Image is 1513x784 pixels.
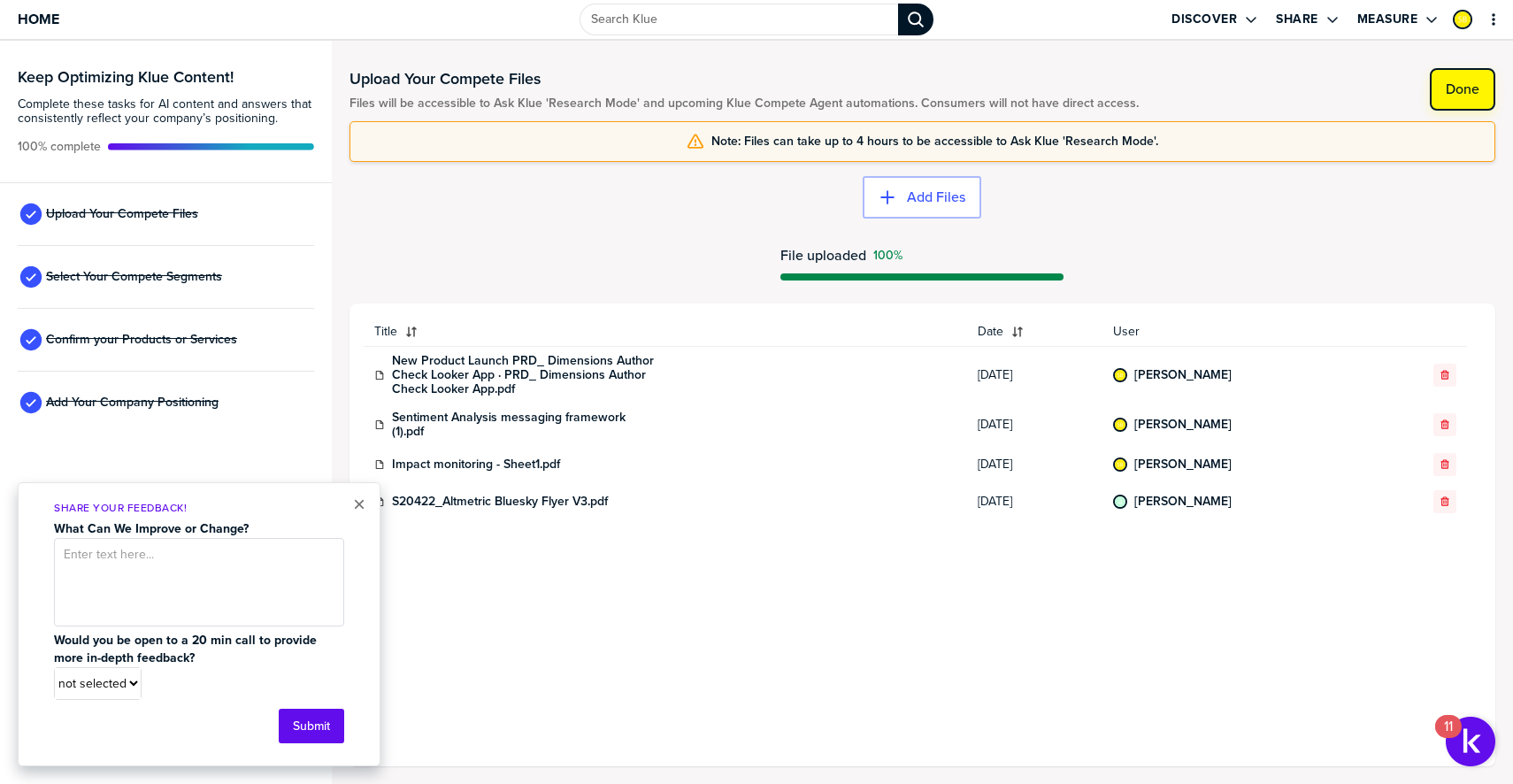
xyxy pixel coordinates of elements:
[46,333,237,347] span: Confirm your Products or Services
[898,4,933,35] div: Search Klue
[1115,419,1125,430] img: 12307cbe592a9208475c4653af69eb9b-sml.png
[349,96,1139,111] span: Files will be accessible to Ask Klue 'Research Mode' and upcoming Klue Compete Agent automations....
[978,457,1092,472] span: [DATE]
[18,12,59,27] span: Home
[1451,8,1474,31] a: Edit Profile
[978,325,1003,339] span: Date
[392,457,560,472] a: Impact monitoring - Sheet1.pdf
[978,495,1092,509] span: [DATE]
[1134,495,1232,509] a: [PERSON_NAME]
[392,495,608,509] a: S20422_Altmetric Bluesky Flyer V3.pdf
[1446,717,1495,766] button: Open Resource Center, 11 new notifications
[349,68,1139,89] h1: Upload Your Compete Files
[780,248,866,263] span: File uploaded
[1115,459,1125,470] img: 12307cbe592a9208475c4653af69eb9b-sml.png
[46,396,219,410] span: Add Your Company Positioning
[580,4,898,35] input: Search Klue
[18,97,314,126] span: Complete these tasks for AI content and answers that consistently reflect your company’s position...
[1113,368,1127,382] div: Sukirti Bhawna‌‌
[18,69,314,85] h3: Keep Optimizing Klue Content!
[1171,12,1237,27] label: Discover
[1276,12,1318,27] label: Share
[18,140,101,154] span: Active
[1113,457,1127,472] div: Sukirti Bhawna‌‌
[1115,370,1125,380] img: 12307cbe592a9208475c4653af69eb9b-sml.png
[1444,726,1453,749] div: 11
[1113,495,1127,509] div: Zoe Jenkins
[1115,496,1125,507] img: 61077e63f7135f5d564e87eb1ec1028f-sml.png
[1357,12,1418,27] label: Measure
[978,418,1092,432] span: [DATE]
[711,135,1158,149] span: Note: Files can take up to 4 hours to be accessible to Ask Klue 'Research Mode'.
[46,207,198,221] span: Upload Your Compete Files
[1134,457,1232,472] a: [PERSON_NAME]
[392,354,657,396] a: New Product Launch PRD_ Dimensions Author Check Looker App · PRD_ Dimensions Author Check Looker ...
[1134,418,1232,432] a: [PERSON_NAME]
[978,368,1092,382] span: [DATE]
[353,494,365,515] button: Close
[54,501,344,516] p: Share Your Feedback!
[54,631,320,667] strong: Would you be open to a 20 min call to provide more in-depth feedback?
[54,519,249,538] strong: What Can We Improve or Change?
[1446,81,1479,98] label: Done
[374,325,397,339] span: Title
[873,249,902,263] span: Success
[907,188,965,206] label: Add Files
[1113,418,1127,432] div: Sukirti Bhawna‌‌
[46,270,222,284] span: Select Your Compete Segments
[1453,10,1472,29] div: Sukirti Bhawna‌‌
[1113,325,1369,339] span: User
[1455,12,1471,27] img: 12307cbe592a9208475c4653af69eb9b-sml.png
[392,411,657,439] a: Sentiment Analysis messaging framework (1).pdf
[1134,368,1232,382] a: [PERSON_NAME]
[279,709,344,743] button: Submit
